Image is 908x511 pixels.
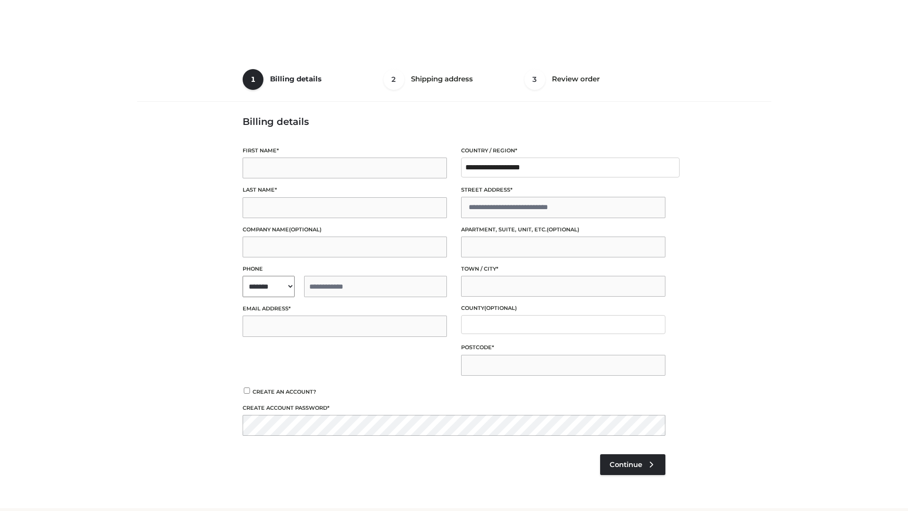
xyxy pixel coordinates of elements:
span: 3 [524,69,545,90]
a: Continue [600,454,665,475]
h3: Billing details [243,116,665,127]
span: Billing details [270,74,322,83]
label: Town / City [461,264,665,273]
label: County [461,304,665,313]
label: First name [243,146,447,155]
span: Continue [610,460,642,469]
span: 2 [384,69,404,90]
span: Review order [552,74,600,83]
label: Apartment, suite, unit, etc. [461,225,665,234]
label: Postcode [461,343,665,352]
label: Company name [243,225,447,234]
label: Phone [243,264,447,273]
label: Last name [243,185,447,194]
label: Email address [243,304,447,313]
span: Create an account? [253,388,316,395]
span: (optional) [547,226,579,233]
span: Shipping address [411,74,473,83]
label: Create account password [243,404,665,413]
label: Country / Region [461,146,665,155]
span: (optional) [289,226,322,233]
input: Create an account? [243,388,251,394]
span: 1 [243,69,263,90]
label: Street address [461,185,665,194]
span: (optional) [484,305,517,311]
